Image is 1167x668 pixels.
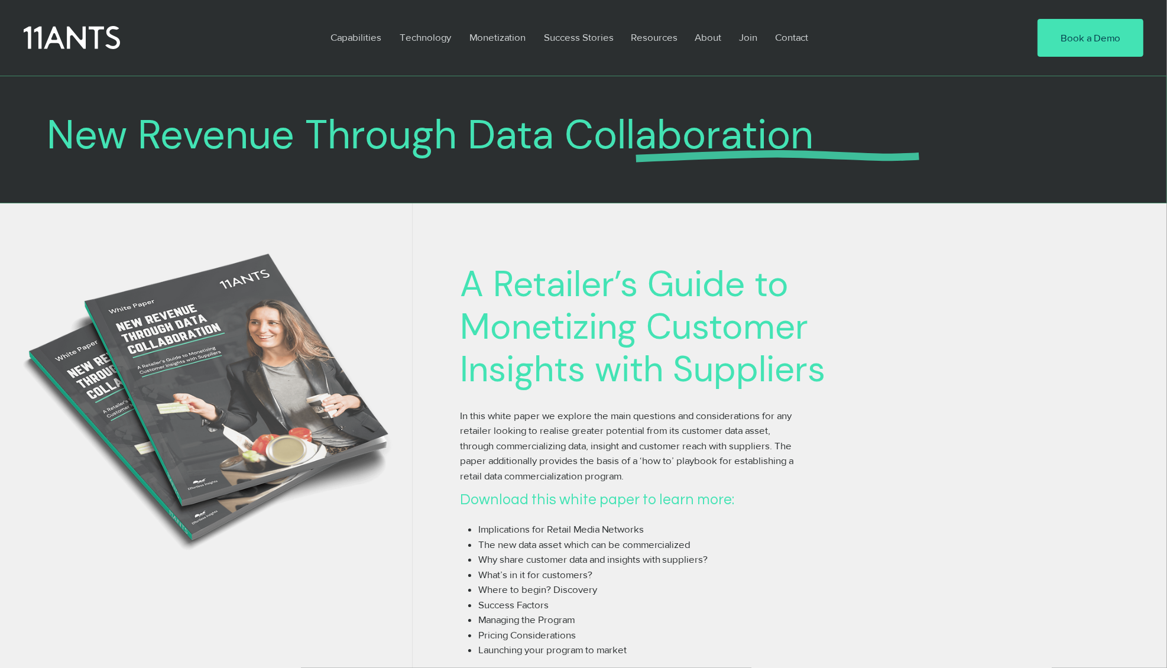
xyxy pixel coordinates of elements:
span: Book a Demo [1061,31,1120,45]
a: Book a Demo [1038,19,1143,57]
p: Success Factors [478,597,763,612]
a: Capabilities [322,24,391,51]
a: Resources [622,24,686,51]
p: Resources [625,24,683,51]
p: Monetization [463,24,531,51]
p: Managing the Program [478,612,763,627]
a: Monetization [461,24,535,51]
h1: New Revenue Through Data Collaboration [47,111,1039,160]
h2: A Retailer’s Guide to Monetizing Customer Insights with Suppliers [460,263,838,391]
h4: Download this white paper to learn more: [460,492,838,507]
a: Technology [391,24,461,51]
a: About [686,24,730,51]
p: Capabilities [325,24,387,51]
p: Launching your program to market [478,642,763,657]
p: Technology [394,24,457,51]
p: The new data asset which can be commercialized [478,537,763,552]
p: Where to begin? Discovery [478,582,763,597]
p: Join [733,24,763,51]
a: Join [730,24,766,51]
p: About [689,24,727,51]
p: Success Stories [538,24,620,51]
p: Implications for Retail Media Networks [478,521,763,537]
p: What’s in it for customers? [478,567,763,582]
p: In this white paper we explore the main questions and considerations for any retailer looking to ... [460,408,800,484]
a: Contact [766,24,818,51]
p: Contact [769,24,814,51]
a: Success Stories [535,24,622,51]
p: Why share customer data and insights with suppliers? [478,552,763,567]
nav: Site [322,24,1001,51]
p: Pricing Considerations [478,627,763,643]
